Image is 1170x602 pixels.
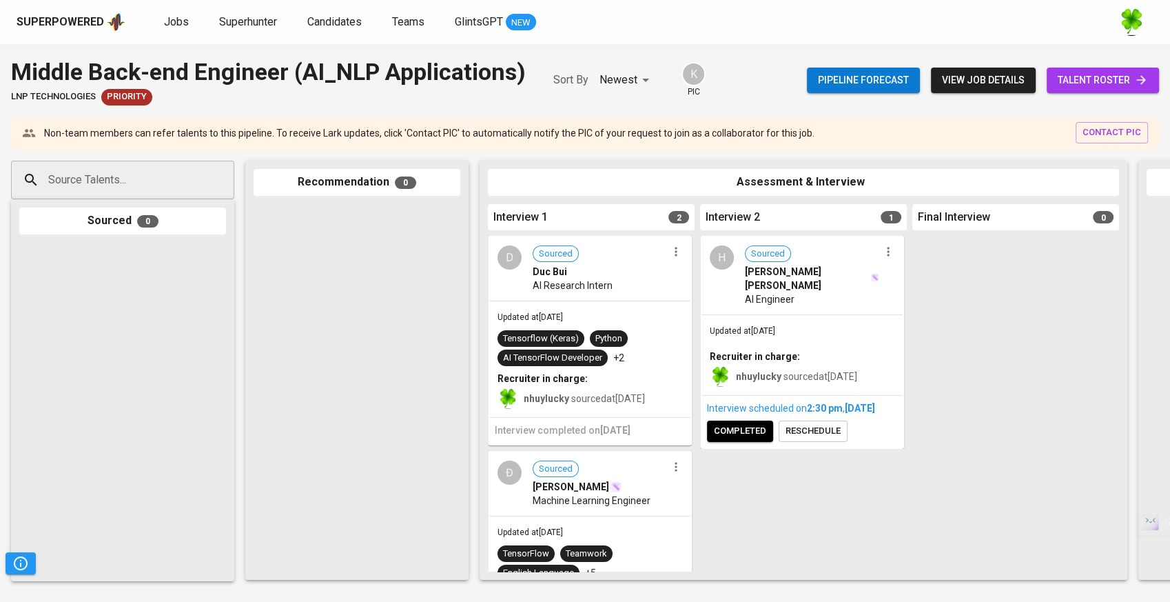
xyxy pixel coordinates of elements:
span: Final Interview [918,210,990,225]
div: Recommendation [254,169,460,196]
div: H [710,245,734,270]
img: app logo [107,12,125,32]
div: Assessment & Interview [488,169,1119,196]
img: f9493b8c-82b8-4f41-8722-f5d69bb1b761.jpg [1118,8,1145,36]
span: Updated at [DATE] [497,528,563,537]
a: Jobs [164,14,192,31]
span: 1 [881,211,901,223]
span: [PERSON_NAME] [PERSON_NAME] [745,265,869,292]
a: Superhunter [219,14,280,31]
span: Updated at [DATE] [710,326,775,336]
p: Sort By [553,72,588,88]
span: Candidates [307,15,362,28]
div: Newest [599,68,654,93]
div: Middle Back-end Engineer (AI_NLP Applications) [11,55,526,89]
img: f9493b8c-82b8-4f41-8722-f5d69bb1b761.jpg [710,366,730,387]
span: [DATE] [845,403,875,414]
span: Priority [101,90,152,103]
div: Tensorflow (Keras) [503,332,579,345]
a: talent roster [1047,68,1159,93]
span: Superhunter [219,15,277,28]
span: 2 [668,211,689,223]
div: Superpowered [17,14,104,30]
button: Pipeline Triggers [6,552,36,574]
div: TensorFlow [503,548,549,561]
p: Non-team members can refer talents to this pipeline. To receive Lark updates, click 'Contact PIC'... [44,126,814,140]
span: 0 [395,177,416,189]
p: +5 [585,566,596,580]
span: sourced at [DATE] [524,393,645,404]
img: magic_wand.svg [610,481,622,492]
span: [PERSON_NAME] [533,480,609,494]
span: Sourced [746,248,790,261]
b: nhuylucky [524,393,569,404]
span: Updated at [DATE] [497,312,563,322]
button: Pipeline forecast [807,68,920,93]
span: 0 [137,215,158,228]
div: DSourcedDuc BuiAI Research InternUpdated at[DATE]Tensorflow (Keras)PythonAI TensorFlow Developer+... [488,236,692,445]
span: view job details [942,72,1025,89]
span: Interview 1 [493,210,548,225]
span: Sourced [533,463,578,476]
button: view job details [931,68,1036,93]
a: Teams [392,14,427,31]
div: Teamwork [566,548,607,561]
span: 2:30 PM [807,403,843,414]
span: 0 [1093,211,1113,223]
span: contact pic [1082,125,1141,141]
div: HSourced[PERSON_NAME] [PERSON_NAME]AI EngineerUpdated at[DATE]Recruiter in charge:nhuylucky sourc... [700,236,904,449]
span: GlintsGPT [455,15,503,28]
b: Recruiter in charge: [497,373,588,384]
span: completed [714,423,766,439]
a: GlintsGPT NEW [455,14,536,31]
a: Superpoweredapp logo [17,12,125,32]
span: AI Engineer [745,292,794,306]
span: LNP Technologies [11,90,96,103]
button: completed [707,421,773,442]
span: AI Research Intern [533,279,613,292]
span: NEW [506,16,536,30]
button: reschedule [779,421,848,442]
span: talent roster [1058,72,1148,89]
div: K [681,62,706,86]
div: Interview scheduled on , [707,401,897,415]
p: +2 [613,351,624,365]
span: Teams [392,15,424,28]
span: Pipeline forecast [818,72,909,89]
span: [DATE] [600,425,630,436]
span: reschedule [786,423,841,439]
button: contact pic [1076,122,1148,143]
span: Machine Learning Engineer [533,494,650,508]
img: f9493b8c-82b8-4f41-8722-f5d69bb1b761.jpg [497,388,518,409]
span: Duc Bui [533,265,567,279]
h6: Interview completed on [495,423,685,439]
div: Đ [497,461,522,485]
div: New Job received from Demand Team [101,89,152,106]
div: Python [595,332,622,345]
img: magic_wand.svg [870,273,879,282]
button: Open [227,179,229,181]
div: AI TensorFlow Developer [503,352,602,365]
span: Jobs [164,15,189,28]
b: Recruiter in charge: [710,351,800,362]
div: Sourced [19,208,226,234]
b: nhuylucky [736,371,781,382]
a: Candidates [307,14,365,31]
div: D [497,245,522,270]
span: Interview 2 [706,210,760,225]
span: Sourced [533,248,578,261]
span: sourced at [DATE] [736,371,857,382]
p: Newest [599,72,637,88]
div: English Language [503,567,574,580]
div: pic [681,62,706,98]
